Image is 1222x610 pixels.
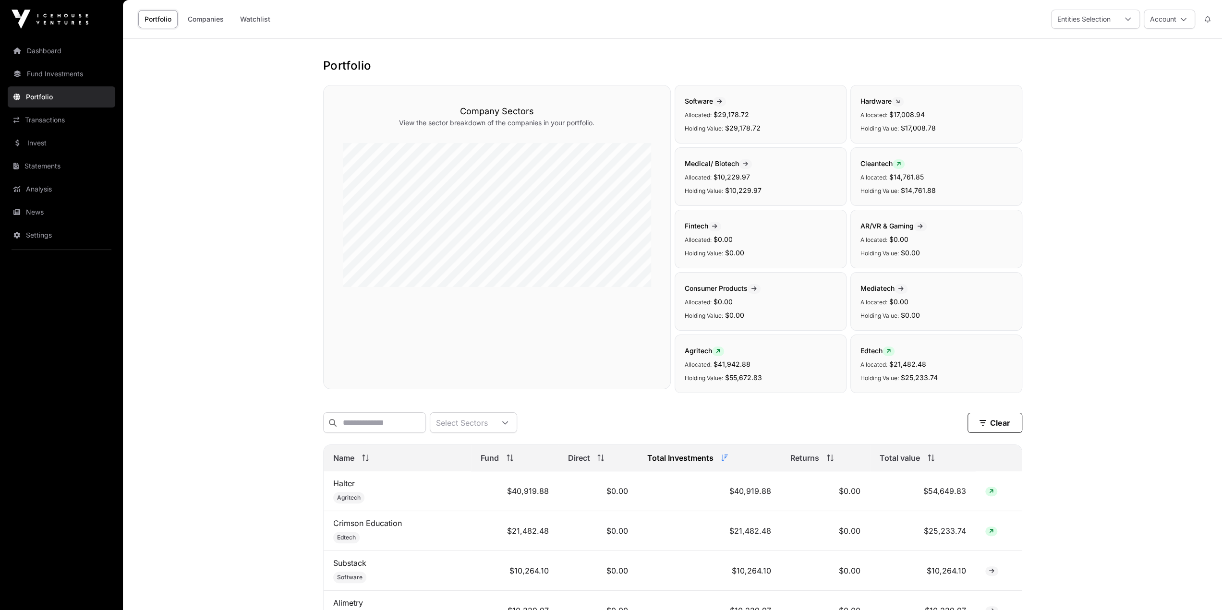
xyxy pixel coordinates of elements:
[860,236,887,243] span: Allocated:
[889,235,908,243] span: $0.00
[781,511,870,551] td: $0.00
[685,159,752,167] span: Medical/ Biotech
[558,551,638,591] td: $0.00
[714,110,749,119] span: $29,178.72
[558,471,638,511] td: $0.00
[337,574,363,581] span: Software
[8,109,115,131] a: Transactions
[685,97,726,105] span: Software
[860,111,887,119] span: Allocated:
[8,155,115,177] a: Statements
[781,471,870,511] td: $0.00
[8,63,115,84] a: Fund Investments
[471,551,558,591] td: $10,264.10
[860,347,895,355] span: Edtech
[333,558,366,568] a: Substack
[323,58,1022,73] h1: Portfolio
[860,361,887,368] span: Allocated:
[685,284,761,292] span: Consumer Products
[685,250,723,257] span: Holding Value:
[860,312,899,319] span: Holding Value:
[901,311,920,319] span: $0.00
[1144,10,1195,29] button: Account
[343,118,651,128] p: View the sector breakdown of the companies in your portfolio.
[481,452,499,464] span: Fund
[860,125,899,132] span: Holding Value:
[714,235,733,243] span: $0.00
[725,373,762,382] span: $55,672.83
[860,187,899,194] span: Holding Value:
[333,452,354,464] span: Name
[685,361,712,368] span: Allocated:
[901,373,938,382] span: $25,233.74
[685,187,723,194] span: Holding Value:
[8,40,115,61] a: Dashboard
[471,511,558,551] td: $21,482.48
[333,598,363,608] a: Alimetry
[8,86,115,108] a: Portfolio
[638,511,780,551] td: $21,482.48
[870,511,976,551] td: $25,233.74
[870,551,976,591] td: $10,264.10
[337,534,356,541] span: Edtech
[889,360,926,368] span: $21,482.48
[343,105,651,118] h3: Company Sectors
[8,132,115,154] a: Invest
[968,413,1022,433] button: Clear
[860,97,904,105] span: Hardware
[714,173,750,181] span: $10,229.97
[714,298,733,306] span: $0.00
[568,452,590,464] span: Direct
[234,10,277,28] a: Watchlist
[333,518,402,528] a: Crimson Education
[725,249,744,257] span: $0.00
[1174,564,1222,610] iframe: Chat Widget
[638,471,780,511] td: $40,919.88
[685,125,723,132] span: Holding Value:
[889,298,908,306] span: $0.00
[714,360,750,368] span: $41,942.88
[1052,10,1116,28] div: Entities Selection
[638,551,780,591] td: $10,264.10
[860,159,905,167] span: Cleantech
[685,236,712,243] span: Allocated:
[725,186,762,194] span: $10,229.97
[8,202,115,223] a: News
[8,225,115,246] a: Settings
[430,413,494,432] div: Select Sectors
[8,179,115,200] a: Analysis
[870,471,976,511] td: $54,649.83
[901,249,920,257] span: $0.00
[860,284,907,292] span: Mediatech
[901,124,936,132] span: $17,008.78
[685,174,712,181] span: Allocated:
[333,478,355,488] a: Halter
[889,173,924,181] span: $14,761.85
[181,10,230,28] a: Companies
[138,10,178,28] a: Portfolio
[860,174,887,181] span: Allocated:
[12,10,88,29] img: Icehouse Ventures Logo
[685,222,721,230] span: Fintech
[685,312,723,319] span: Holding Value:
[889,110,925,119] span: $17,008.94
[860,222,927,230] span: AR/VR & Gaming
[860,374,899,382] span: Holding Value:
[860,299,887,306] span: Allocated:
[685,299,712,306] span: Allocated:
[860,250,899,257] span: Holding Value:
[647,452,714,464] span: Total Investments
[725,311,744,319] span: $0.00
[685,374,723,382] span: Holding Value:
[337,494,361,502] span: Agritech
[880,452,920,464] span: Total value
[790,452,819,464] span: Returns
[685,347,724,355] span: Agritech
[725,124,761,132] span: $29,178.72
[558,511,638,551] td: $0.00
[781,551,870,591] td: $0.00
[471,471,558,511] td: $40,919.88
[901,186,936,194] span: $14,761.88
[685,111,712,119] span: Allocated:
